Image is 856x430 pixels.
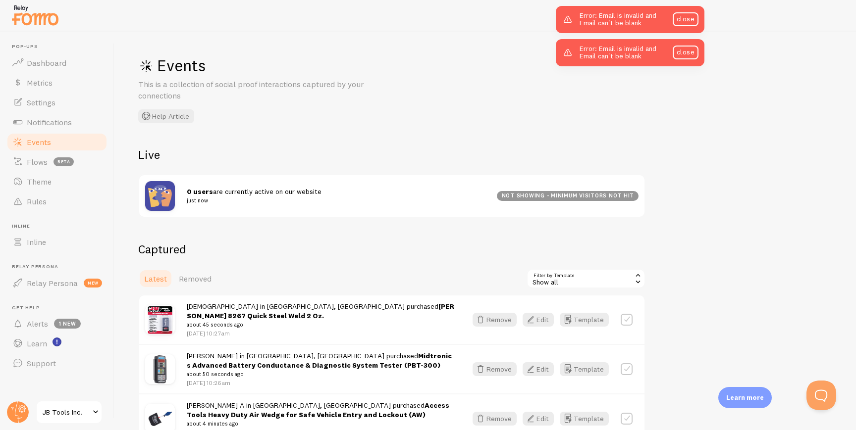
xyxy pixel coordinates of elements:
[27,137,51,147] span: Events
[43,406,90,418] span: JB Tools Inc.
[138,55,435,76] h1: Events
[523,412,560,426] a: Edit
[6,132,108,152] a: Events
[138,269,173,288] a: Latest
[53,157,74,166] span: beta
[10,2,60,28] img: fomo-relay-logo-orange.svg
[6,232,108,252] a: Inline
[473,313,517,327] button: Remove
[560,412,609,426] button: Template
[187,302,454,320] a: [PERSON_NAME] 8267 Quick Steel Weld 2 Oz.
[27,237,46,247] span: Inline
[27,78,53,88] span: Metrics
[523,362,560,376] a: Edit
[187,401,449,419] a: Access Tools Heavy Duty Air Wedge for Safe Vehicle Entry and Lockout (AW)
[145,305,175,334] img: Part_8267__32447.1480342990.168.168.jpg
[187,370,455,379] small: about 50 seconds ago
[187,320,455,329] small: about 45 seconds ago
[84,279,102,287] span: new
[187,351,452,370] a: Midtronics Advanced Battery Conductance & Diagnostic System Tester (PBT-300)
[27,117,72,127] span: Notifications
[187,419,455,428] small: about 4 minutes ago
[718,387,772,408] div: Learn more
[556,6,704,33] div: Error: Email is invalid and Email can't be blank
[6,273,108,293] a: Relay Persona new
[6,314,108,334] a: Alerts 1 new
[560,362,609,376] button: Template
[6,112,108,132] a: Notifications
[187,187,485,205] span: are currently active on our website
[560,313,609,327] button: Template
[12,264,108,270] span: Relay Persona
[145,354,175,384] img: midtronics-56100__72297.1713191559.168.168.jpg
[556,39,704,66] div: Error: Email is invalid and Email can't be blank
[6,191,108,211] a: Rules
[527,269,645,288] div: Show all
[523,313,554,327] button: Edit
[179,274,212,284] span: Removed
[473,362,517,376] button: Remove
[173,269,217,288] a: Removed
[6,93,108,112] a: Settings
[144,274,167,284] span: Latest
[497,191,639,201] div: not showing - minimum visitors not hit
[187,329,455,337] p: [DATE] 10:27am
[187,196,485,205] small: just now
[138,147,645,162] h2: Live
[187,379,455,387] p: [DATE] 10:26am
[6,353,108,373] a: Support
[53,337,61,346] svg: <p>Watch New Feature Tutorials!</p>
[54,319,81,329] span: 1 new
[27,97,55,107] span: Settings
[12,305,108,311] span: Get Help
[523,412,554,426] button: Edit
[6,334,108,353] a: Learn
[36,400,103,424] a: JB Tools Inc.
[187,302,455,330] span: [DEMOGRAPHIC_DATA] in [GEOGRAPHIC_DATA], [GEOGRAPHIC_DATA] purchased
[27,338,47,348] span: Learn
[726,393,764,402] p: Learn more
[187,187,213,196] strong: 0 users
[6,73,108,93] a: Metrics
[138,79,376,101] p: This is a collection of social proof interactions captured by your connections
[6,53,108,73] a: Dashboard
[145,181,175,211] img: pageviews.png
[27,358,56,368] span: Support
[27,58,66,68] span: Dashboard
[187,351,455,379] span: [PERSON_NAME] in [GEOGRAPHIC_DATA], [GEOGRAPHIC_DATA] purchased
[27,157,48,167] span: Flows
[187,401,455,429] span: [PERSON_NAME] A in [GEOGRAPHIC_DATA], [GEOGRAPHIC_DATA] purchased
[6,152,108,172] a: Flows beta
[6,172,108,191] a: Theme
[523,362,554,376] button: Edit
[27,278,78,288] span: Relay Persona
[806,381,836,410] iframe: Help Scout Beacon - Open
[27,319,48,329] span: Alerts
[27,196,47,206] span: Rules
[138,241,645,257] h2: Captured
[473,412,517,426] button: Remove
[27,177,52,187] span: Theme
[673,46,698,59] a: close
[12,44,108,50] span: Pop-ups
[673,12,698,26] a: close
[523,313,560,327] a: Edit
[138,109,194,123] button: Help Article
[12,223,108,230] span: Inline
